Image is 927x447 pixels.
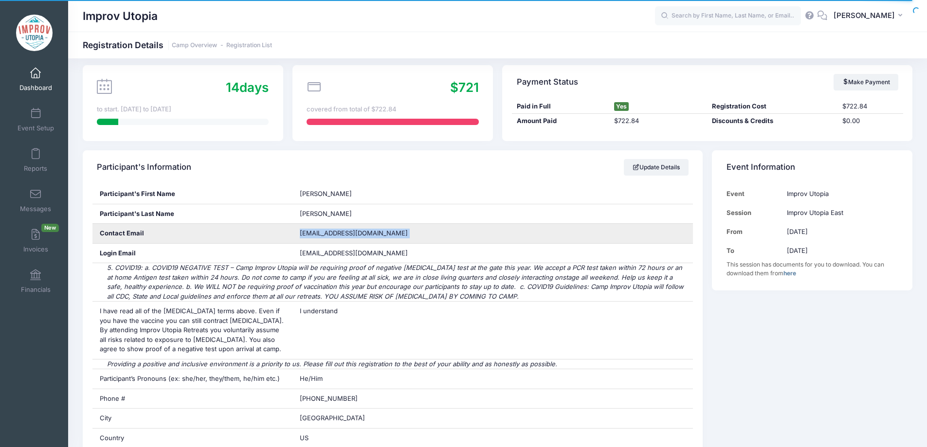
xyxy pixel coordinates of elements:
h1: Registration Details [83,40,272,50]
div: to start. [DATE] to [DATE] [97,105,269,114]
a: here [783,269,796,277]
div: Participant’s Pronouns (ex: she/her, they/them, he/him etc.) [92,369,293,389]
span: Yes [614,102,629,111]
div: Paid in Full [512,102,610,111]
a: Dashboard [13,62,59,96]
div: Contact Email [92,224,293,243]
div: Amount Paid [512,116,610,126]
span: [EMAIL_ADDRESS][DOMAIN_NAME] [300,249,421,258]
div: Participant's First Name [92,184,293,204]
span: [PHONE_NUMBER] [300,394,358,402]
div: Registration Cost [708,102,838,111]
td: Event [727,184,782,203]
h4: Participant's Information [97,154,191,181]
div: covered from total of $722.84 [307,105,478,114]
a: Registration List [226,42,272,49]
a: Messages [13,183,59,217]
a: Make Payment [834,74,898,90]
div: Phone # [92,389,293,409]
td: Improv Utopia [782,184,898,203]
div: days [226,78,269,97]
h1: Improv Utopia [83,5,158,27]
td: Session [727,203,782,222]
a: Update Details [624,159,689,176]
div: Discounts & Credits [708,116,838,126]
span: Reports [24,164,47,173]
div: This session has documents for you to download. You can download them from [727,260,898,278]
div: Login Email [92,244,293,263]
img: Improv Utopia [16,15,53,51]
span: Invoices [23,245,48,253]
td: From [727,222,782,241]
div: $722.84 [838,102,903,111]
td: To [727,241,782,260]
span: Dashboard [19,84,52,92]
span: $721 [450,80,479,95]
span: Event Setup [18,124,54,132]
div: 5. COVID19: a. COVID19 NEGATIVE TEST – Camp Improv Utopia will be requiring proof of negative [ME... [92,263,693,301]
div: I have read all of the [MEDICAL_DATA] terms above. Even if you have the vaccine you can still con... [92,302,293,359]
a: Financials [13,264,59,298]
h4: Event Information [727,154,795,181]
a: Reports [13,143,59,177]
span: [GEOGRAPHIC_DATA] [300,414,365,422]
span: Financials [21,286,51,294]
div: $0.00 [838,116,903,126]
span: [PERSON_NAME] [300,210,352,217]
div: Participant's Last Name [92,204,293,224]
span: New [41,224,59,232]
a: Event Setup [13,103,59,137]
td: [DATE] [782,241,898,260]
span: [EMAIL_ADDRESS][DOMAIN_NAME] [300,229,408,237]
span: I understand [300,307,338,315]
input: Search by First Name, Last Name, or Email... [655,6,801,26]
td: Improv Utopia East [782,203,898,222]
span: [PERSON_NAME] [834,10,895,21]
span: [PERSON_NAME] [300,190,352,197]
span: 14 [226,80,239,95]
button: [PERSON_NAME] [827,5,912,27]
h4: Payment Status [517,68,578,96]
a: Camp Overview [172,42,217,49]
div: Providing a positive and inclusive environment is a priority to us. Please fill out this registra... [92,359,693,369]
span: He/Him [300,375,323,382]
a: InvoicesNew [13,224,59,258]
span: US [300,434,309,442]
td: [DATE] [782,222,898,241]
div: $722.84 [610,116,708,126]
div: City [92,409,293,428]
span: Messages [20,205,51,213]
